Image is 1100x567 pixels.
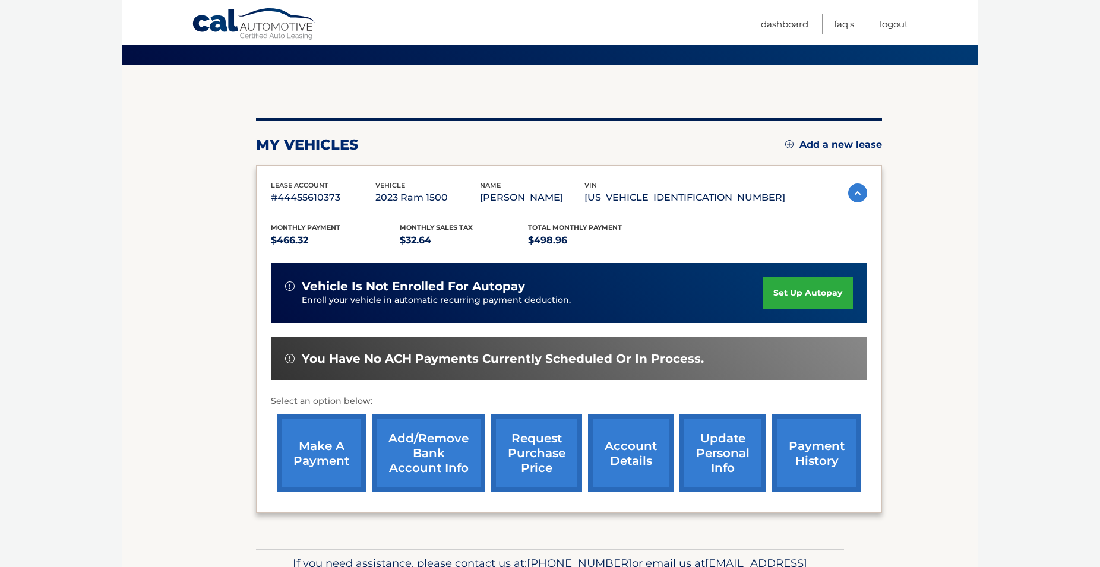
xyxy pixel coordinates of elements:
a: Dashboard [761,14,808,34]
a: Add/Remove bank account info [372,414,485,492]
span: Monthly Payment [271,223,340,232]
span: lease account [271,181,328,189]
a: Cal Automotive [192,8,317,42]
a: make a payment [277,414,366,492]
img: alert-white.svg [285,354,295,363]
span: Monthly sales Tax [400,223,473,232]
span: vehicle [375,181,405,189]
span: vin [584,181,597,189]
a: Logout [880,14,908,34]
p: #44455610373 [271,189,375,206]
p: $466.32 [271,232,400,249]
p: [PERSON_NAME] [480,189,584,206]
span: name [480,181,501,189]
p: Select an option below: [271,394,867,408]
p: Enroll your vehicle in automatic recurring payment deduction. [302,294,763,307]
a: FAQ's [834,14,854,34]
p: [US_VEHICLE_IDENTIFICATION_NUMBER] [584,189,785,206]
a: update personal info [679,414,766,492]
img: accordion-active.svg [848,183,867,202]
img: alert-white.svg [285,281,295,291]
p: $32.64 [400,232,529,249]
h2: my vehicles [256,136,359,154]
p: $498.96 [528,232,657,249]
span: Total Monthly Payment [528,223,622,232]
img: add.svg [785,140,794,148]
a: set up autopay [763,277,853,309]
a: payment history [772,414,861,492]
a: account details [588,414,674,492]
a: request purchase price [491,414,582,492]
span: You have no ACH payments currently scheduled or in process. [302,351,704,366]
a: Add a new lease [785,139,882,151]
p: 2023 Ram 1500 [375,189,480,206]
span: vehicle is not enrolled for autopay [302,279,525,294]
